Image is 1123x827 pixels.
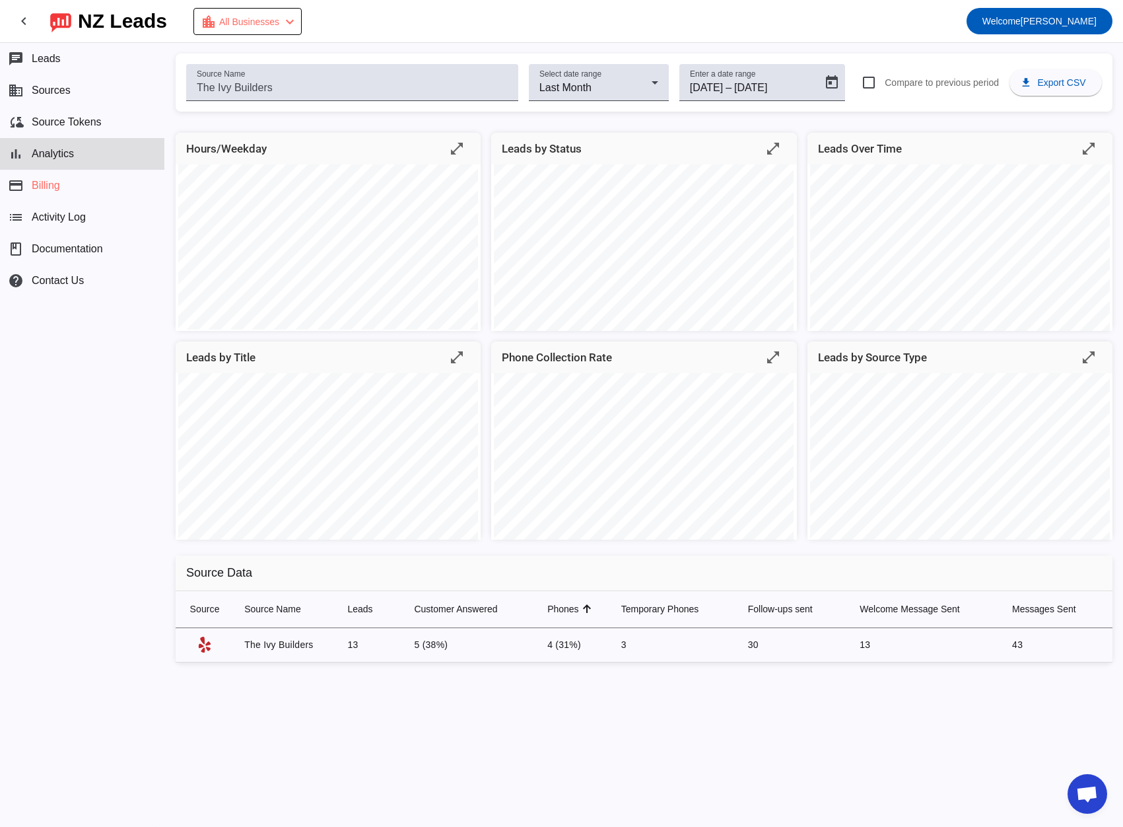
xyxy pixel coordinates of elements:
span: Last Month [539,82,592,93]
span: All Businesses [219,13,279,31]
td: 13 [337,628,403,663]
div: Phones [547,602,578,616]
button: All Businesses [193,8,302,35]
mat-icon: open_in_full [765,141,781,157]
span: Activity Log [32,211,86,223]
mat-label: Source Name [197,70,245,79]
span: Welcome [982,16,1021,26]
span: Documentation [32,243,103,255]
img: logo [50,10,71,32]
button: Export CSV [1009,69,1102,96]
div: Source Name [244,602,301,616]
mat-icon: chevron_left [282,14,298,30]
div: Follow-ups sent [748,602,839,616]
div: Source Name [244,602,326,616]
div: Welcome Message Sent [860,602,959,616]
span: Analytics [32,148,74,160]
div: Leads [347,602,372,616]
div: Customer Answered [414,602,526,616]
mat-icon: bar_chart [8,146,24,162]
mat-label: Enter a date range [690,70,755,79]
mat-icon: open_in_full [1081,141,1097,157]
div: Leads [347,602,393,616]
div: Messages Sent [1012,602,1076,616]
td: 5 (38%) [403,628,537,663]
td: The Ivy Builders [234,628,337,663]
div: Phones [547,602,600,616]
div: Open chat [1068,774,1107,814]
mat-icon: open_in_full [449,141,465,157]
mat-icon: payment [8,178,24,194]
div: Messages Sent [1012,602,1102,616]
span: Leads [32,53,61,65]
mat-label: Select date range [539,70,601,79]
div: Welcome Message Sent [860,602,991,616]
td: 30 [737,628,850,663]
input: The Ivy Builders [197,80,508,96]
mat-icon: business [8,83,24,98]
div: NZ Leads [78,12,167,30]
mat-icon: help [8,273,24,289]
button: Open calendar [819,69,845,96]
mat-icon: chevron_left [16,13,32,29]
td: 43 [1002,628,1112,663]
mat-card-title: Phone Collection Rate [502,348,612,367]
span: Export CSV [1037,77,1085,88]
mat-card-title: Hours/Weekday [186,139,267,158]
span: Billing [32,180,60,192]
mat-icon: download [1020,77,1032,89]
h2: Source Data [176,556,1112,591]
td: 3 [611,628,737,663]
mat-icon: open_in_full [449,349,465,365]
span: Sources [32,85,71,96]
mat-icon: Yelp [197,637,213,653]
span: Source Tokens [32,116,102,128]
td: 4 (31%) [537,628,611,663]
div: Temporary Phones [621,602,699,616]
div: Temporary Phones [621,602,727,616]
mat-icon: open_in_full [765,349,781,365]
span: Contact Us [32,275,84,287]
mat-icon: list [8,209,24,225]
mat-icon: open_in_full [1081,349,1097,365]
div: Payment Issue [201,13,298,31]
td: 13 [849,628,1002,663]
div: Follow-ups sent [748,602,813,616]
th: Source [176,591,234,628]
mat-icon: chat [8,51,24,67]
mat-card-title: Leads by Source Type [818,348,927,367]
span: – [726,80,732,96]
button: Welcome[PERSON_NAME] [967,8,1112,34]
mat-card-title: Leads by Status [502,139,582,158]
mat-card-title: Leads by Title [186,348,255,367]
input: Start date [690,80,723,96]
span: book [8,241,24,257]
span: [PERSON_NAME] [982,12,1097,30]
span: Compare to previous period [885,77,999,88]
mat-card-title: Leads Over Time [818,139,902,158]
div: Customer Answered [414,602,497,616]
mat-icon: cloud_sync [8,114,24,130]
mat-icon: location_city [201,14,217,30]
input: End date [734,80,795,96]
